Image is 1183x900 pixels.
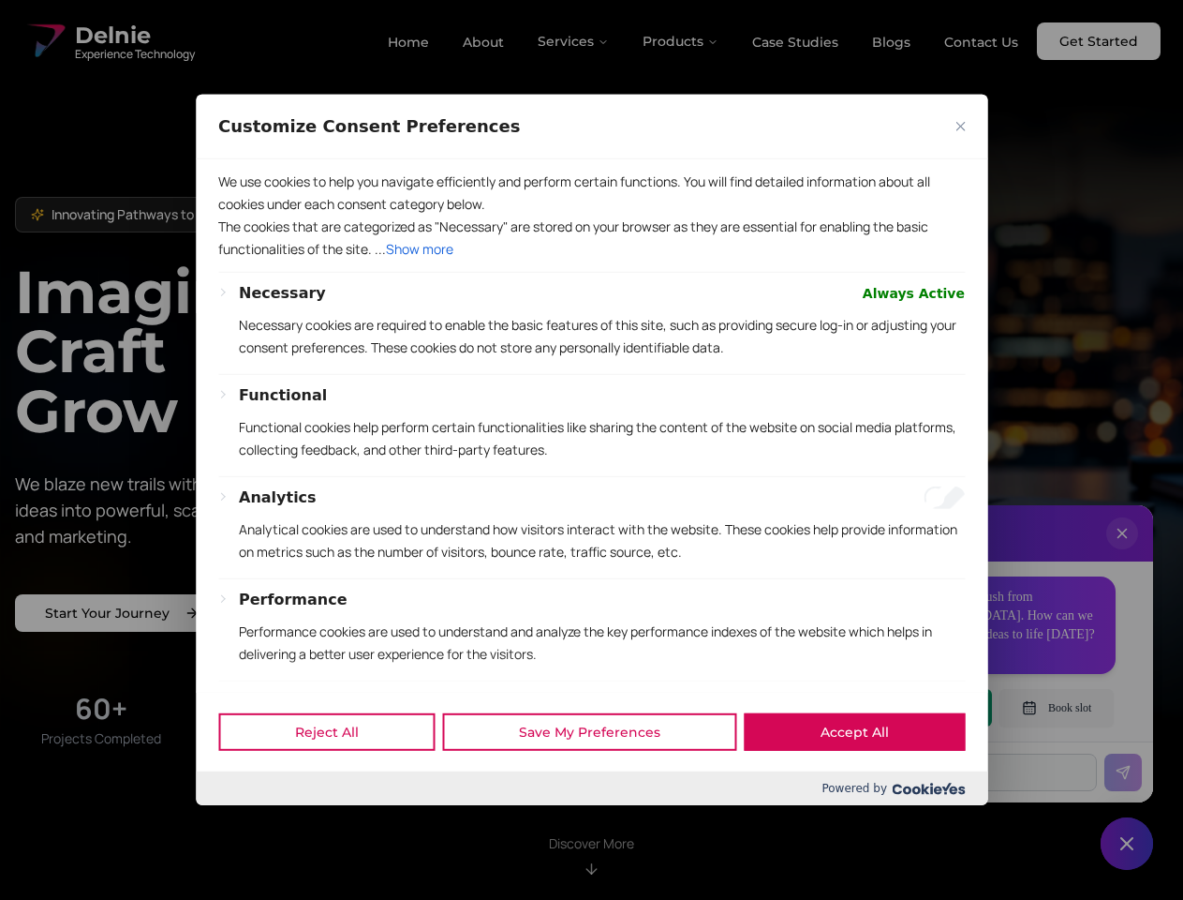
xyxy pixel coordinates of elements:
[196,772,987,805] div: Powered by
[892,783,965,795] img: Cookieyes logo
[239,621,965,666] p: Performance cookies are used to understand and analyze the key performance indexes of the website...
[744,713,965,751] button: Accept All
[239,518,965,563] p: Analytical cookies are used to understand how visitors interact with the website. These cookies h...
[218,115,520,138] span: Customize Consent Preferences
[863,282,965,305] span: Always Active
[924,487,965,509] input: Enable Analytics
[239,487,317,509] button: Analytics
[239,416,965,461] p: Functional cookies help perform certain functionalities like sharing the content of the website o...
[239,589,348,611] button: Performance
[239,314,965,359] p: Necessary cookies are required to enable the basic features of this site, such as providing secur...
[239,384,327,407] button: Functional
[239,282,326,305] button: Necessary
[218,713,435,751] button: Reject All
[955,122,965,131] img: Close
[218,171,965,216] p: We use cookies to help you navigate efficiently and perform certain functions. You will find deta...
[218,216,965,261] p: The cookies that are categorized as "Necessary" are stored on your browser as they are essential ...
[442,713,736,751] button: Save My Preferences
[386,238,453,261] button: Show more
